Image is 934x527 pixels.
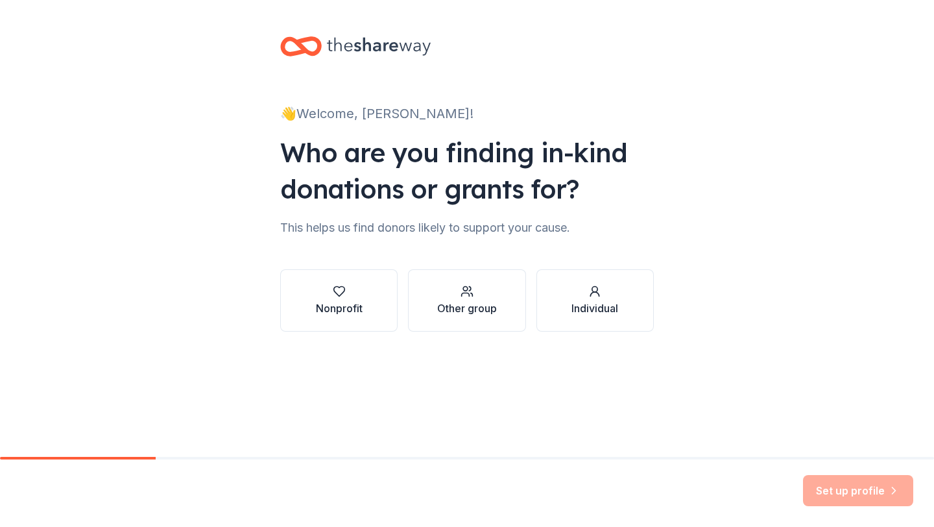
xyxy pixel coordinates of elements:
div: Other group [437,300,497,316]
div: Nonprofit [316,300,363,316]
button: Individual [536,269,654,332]
div: This helps us find donors likely to support your cause. [280,217,654,238]
div: Who are you finding in-kind donations or grants for? [280,134,654,207]
div: 👋 Welcome, [PERSON_NAME]! [280,103,654,124]
div: Individual [571,300,618,316]
button: Other group [408,269,525,332]
button: Nonprofit [280,269,398,332]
